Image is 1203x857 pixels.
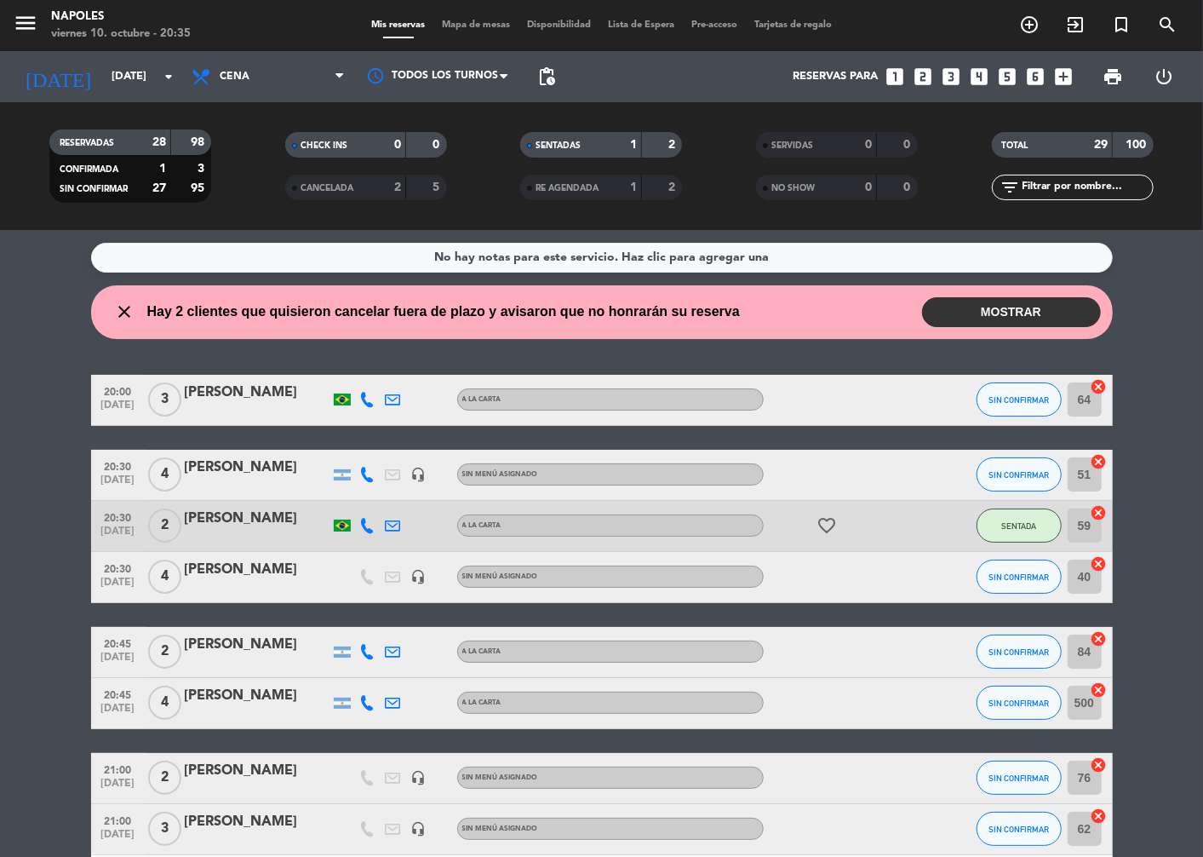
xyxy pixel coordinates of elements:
[518,20,599,30] span: Disponibilidad
[668,181,679,193] strong: 2
[97,475,140,494] span: [DATE]
[1091,555,1108,572] i: cancel
[817,515,838,536] i: favorite_border
[977,635,1062,669] button: SIN CONFIRMAR
[536,141,581,150] span: SENTADAS
[148,457,181,492] span: 4
[1091,378,1108,395] i: cancel
[148,382,181,417] span: 3
[462,699,501,706] span: A LA CARTA
[60,185,128,193] span: SIN CONFIRMAR
[434,248,769,267] div: No hay notas para este servicio. Haz clic para agregar una
[13,10,38,36] i: menu
[1000,177,1021,198] i: filter_list
[1001,521,1036,531] span: SENTADA
[301,184,353,193] span: CANCELADA
[746,20,840,30] span: Tarjetas de regalo
[185,382,329,404] div: [PERSON_NAME]
[60,139,114,147] span: RESERVADAS
[394,181,401,193] strong: 2
[97,400,140,419] span: [DATE]
[683,20,746,30] span: Pre-acceso
[793,70,879,83] span: Reservas para
[1021,178,1153,197] input: Filtrar por nombre...
[433,181,443,193] strong: 5
[462,648,501,655] span: A LA CARTA
[988,774,1049,783] span: SIN CONFIRMAR
[865,139,872,151] strong: 0
[1094,139,1108,151] strong: 29
[977,560,1062,594] button: SIN CONFIRMAR
[148,560,181,594] span: 4
[977,457,1062,492] button: SIN CONFIRMAR
[433,20,518,30] span: Mapa de mesas
[941,66,963,88] i: looks_3
[185,457,329,479] div: [PERSON_NAME]
[988,470,1049,480] span: SIN CONFIRMAR
[97,759,140,779] span: 21:00
[1091,682,1108,699] i: cancel
[185,634,329,656] div: [PERSON_NAME]
[152,182,166,194] strong: 27
[988,647,1049,657] span: SIN CONFIRMAR
[462,573,538,580] span: Sin menú asignado
[148,761,181,795] span: 2
[977,686,1062,720] button: SIN CONFIRMAR
[1138,51,1190,102] div: LOG OUT
[60,165,118,174] span: CONFIRMADA
[1065,14,1086,35] i: exit_to_app
[1053,66,1075,88] i: add_box
[630,139,637,151] strong: 1
[185,508,329,530] div: [PERSON_NAME]
[922,297,1101,327] button: MOSTRAR
[913,66,935,88] i: looks_two
[462,522,501,529] span: A LA CARTA
[97,703,140,722] span: [DATE]
[462,471,538,478] span: Sin menú asignado
[411,821,427,837] i: headset_mic
[1111,14,1131,35] i: turned_in_not
[865,181,872,193] strong: 0
[1091,756,1108,774] i: cancel
[977,812,1062,846] button: SIN CONFIRMAR
[51,9,191,26] div: Napoles
[97,778,140,797] span: [DATE]
[97,526,140,545] span: [DATE]
[462,774,538,781] span: Sin menú asignado
[630,181,637,193] strong: 1
[1091,453,1108,470] i: cancel
[885,66,907,88] i: looks_one
[1126,139,1149,151] strong: 100
[97,577,140,596] span: [DATE]
[185,559,329,581] div: [PERSON_NAME]
[147,301,740,323] span: Hay 2 clientes que quisieron cancelar fuera de plazo y avisaron que no honrarán su reserva
[1091,808,1108,825] i: cancel
[536,184,599,193] span: RE AGENDADA
[301,141,347,150] span: CHECK INS
[969,66,991,88] i: looks_4
[411,467,427,482] i: headset_mic
[1091,630,1108,647] i: cancel
[462,825,538,832] span: Sin menú asignado
[988,699,1049,708] span: SIN CONFIRMAR
[152,136,166,148] strong: 28
[148,686,181,720] span: 4
[13,58,103,95] i: [DATE]
[904,181,914,193] strong: 0
[97,633,140,653] span: 20:45
[363,20,433,30] span: Mis reservas
[536,66,557,87] span: pending_actions
[988,395,1049,405] span: SIN CONFIRMAR
[97,684,140,704] span: 20:45
[997,66,1019,88] i: looks_5
[191,182,208,194] strong: 95
[988,572,1049,582] span: SIN CONFIRMAR
[97,652,140,671] span: [DATE]
[97,456,140,475] span: 20:30
[771,141,813,150] span: SERVIDAS
[1091,504,1108,521] i: cancel
[977,509,1062,543] button: SENTADA
[185,685,329,707] div: [PERSON_NAME]
[185,760,329,782] div: [PERSON_NAME]
[148,812,181,846] span: 3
